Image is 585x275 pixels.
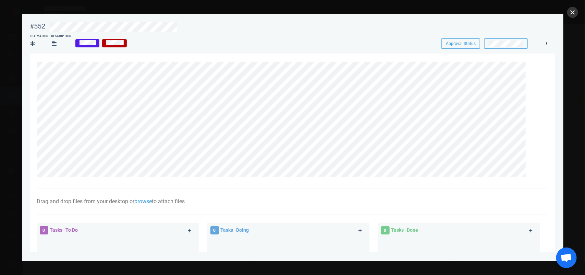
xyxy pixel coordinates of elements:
div: Description [51,34,72,39]
a: browse [135,198,152,205]
button: Approval Status [441,38,480,49]
span: 0 [210,226,219,234]
div: Estimation [30,34,49,39]
span: 0 [40,226,48,234]
span: Tasks - Done [391,227,418,233]
span: 0 [381,226,390,234]
span: Tasks - To Do [50,227,78,233]
span: Tasks - Doing [221,227,249,233]
div: Aprire la chat [556,248,577,268]
span: to attach files [152,198,185,205]
span: Drag and drop files from your desktop or [37,198,135,205]
button: close [567,7,578,18]
div: #552 [30,22,46,31]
